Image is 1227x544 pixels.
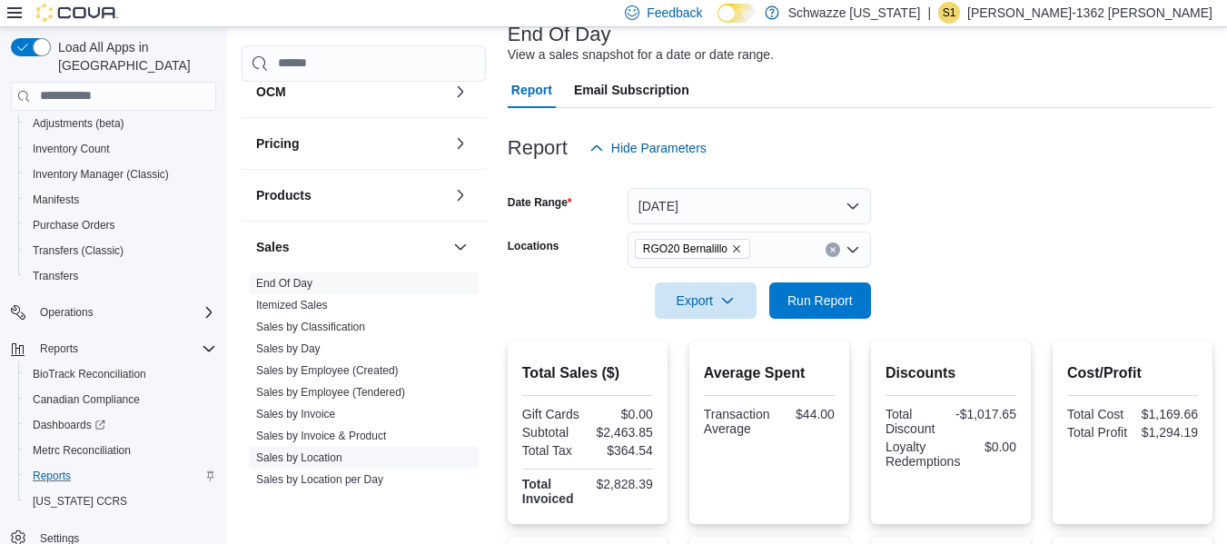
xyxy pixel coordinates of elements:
[18,438,223,463] button: Metrc Reconciliation
[33,193,79,207] span: Manifests
[4,336,223,361] button: Reports
[256,430,386,442] a: Sales by Invoice & Product
[256,238,290,256] h3: Sales
[256,320,365,334] span: Sales by Classification
[18,238,223,263] button: Transfers (Classic)
[256,134,299,153] h3: Pricing
[33,302,216,323] span: Operations
[508,239,559,253] label: Locations
[522,362,653,384] h2: Total Sales ($)
[938,2,960,24] div: Seth-1362 Jones
[25,440,138,461] a: Metrc Reconciliation
[25,138,216,160] span: Inventory Count
[25,490,134,512] a: [US_STATE] CCRS
[33,269,78,283] span: Transfers
[826,242,840,257] button: Clear input
[256,321,365,333] a: Sales by Classification
[769,282,871,319] button: Run Report
[955,407,1016,421] div: -$1,017.65
[18,387,223,412] button: Canadian Compliance
[450,236,471,258] button: Sales
[33,338,85,360] button: Reports
[1067,407,1129,421] div: Total Cost
[886,440,961,469] div: Loyalty Redemptions
[256,473,383,486] a: Sales by Location per Day
[886,362,1016,384] h2: Discounts
[33,469,71,483] span: Reports
[704,407,770,436] div: Transaction Average
[635,239,750,259] span: RGO20 Bernalillo
[256,298,328,312] span: Itemized Sales
[25,440,216,461] span: Metrc Reconciliation
[25,389,216,410] span: Canadian Compliance
[522,407,584,421] div: Gift Cards
[18,136,223,162] button: Inventory Count
[33,494,127,509] span: [US_STATE] CCRS
[25,414,216,436] span: Dashboards
[33,338,216,360] span: Reports
[717,23,718,24] span: Dark Mode
[508,45,774,64] div: View a sales snapshot for a date or date range.
[256,299,328,312] a: Itemized Sales
[25,113,132,134] a: Adjustments (beta)
[522,425,584,440] div: Subtotal
[508,137,568,159] h3: Report
[256,450,342,465] span: Sales by Location
[643,240,727,258] span: RGO20 Bernalillo
[25,113,216,134] span: Adjustments (beta)
[256,342,321,355] a: Sales by Day
[25,363,216,385] span: BioTrack Reconciliation
[25,240,216,262] span: Transfers (Classic)
[967,2,1212,24] p: [PERSON_NAME]-1362 [PERSON_NAME]
[256,363,399,378] span: Sales by Employee (Created)
[18,162,223,187] button: Inventory Manager (Classic)
[256,83,286,101] h3: OCM
[1136,425,1198,440] div: $1,294.19
[18,187,223,213] button: Manifests
[18,412,223,438] a: Dashboards
[33,367,146,381] span: BioTrack Reconciliation
[256,451,342,464] a: Sales by Location
[25,265,85,287] a: Transfers
[40,341,78,356] span: Reports
[777,407,834,421] div: $44.00
[591,443,653,458] div: $364.54
[25,163,176,185] a: Inventory Manager (Classic)
[256,472,383,487] span: Sales by Location per Day
[256,408,335,420] a: Sales by Invoice
[704,362,835,384] h2: Average Spent
[788,2,921,24] p: Schwazze [US_STATE]
[33,142,110,156] span: Inventory Count
[25,465,216,487] span: Reports
[25,163,216,185] span: Inventory Manager (Classic)
[25,414,113,436] a: Dashboards
[943,2,956,24] span: S1
[582,130,714,166] button: Hide Parameters
[25,214,216,236] span: Purchase Orders
[18,489,223,514] button: [US_STATE] CCRS
[256,276,312,291] span: End Of Day
[450,184,471,206] button: Products
[25,265,216,287] span: Transfers
[846,242,860,257] button: Open list of options
[33,392,140,407] span: Canadian Compliance
[40,305,94,320] span: Operations
[25,240,131,262] a: Transfers (Classic)
[25,138,117,160] a: Inventory Count
[1067,362,1198,384] h2: Cost/Profit
[51,38,216,74] span: Load All Apps in [GEOGRAPHIC_DATA]
[256,186,312,204] h3: Products
[886,407,947,436] div: Total Discount
[731,243,742,254] button: Remove RGO20 Bernalillo from selection in this group
[666,282,746,319] span: Export
[18,361,223,387] button: BioTrack Reconciliation
[511,72,552,108] span: Report
[18,463,223,489] button: Reports
[787,292,853,310] span: Run Report
[508,195,572,210] label: Date Range
[33,167,169,182] span: Inventory Manager (Classic)
[256,407,335,421] span: Sales by Invoice
[18,213,223,238] button: Purchase Orders
[628,188,871,224] button: [DATE]
[256,134,446,153] button: Pricing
